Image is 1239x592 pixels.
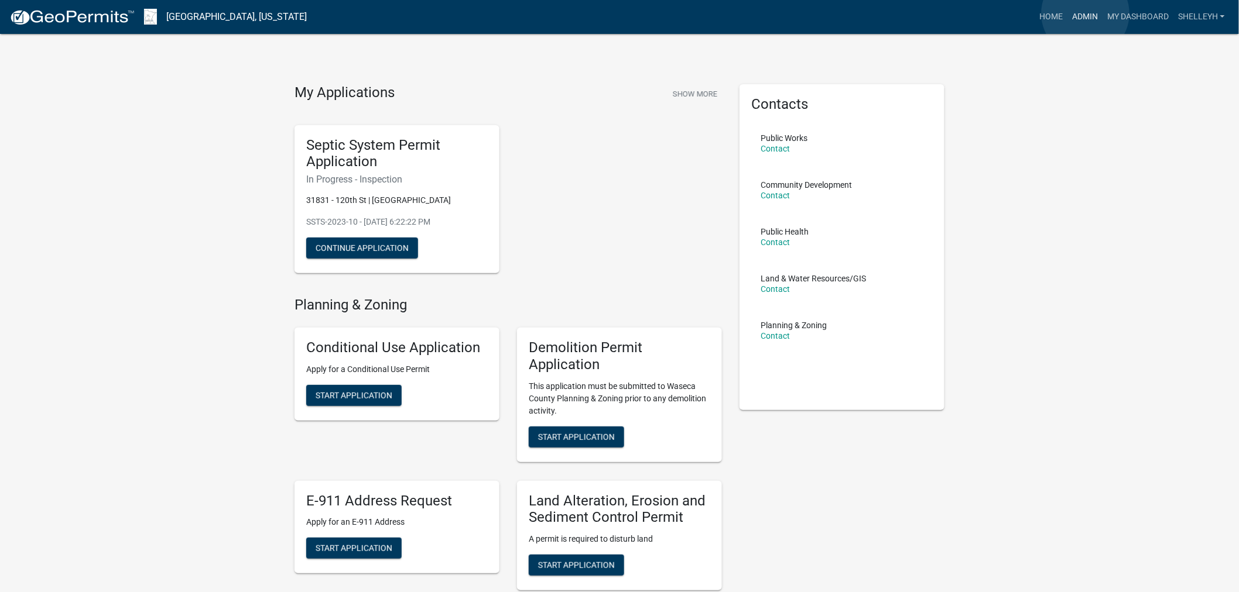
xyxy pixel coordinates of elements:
a: [GEOGRAPHIC_DATA], [US_STATE] [166,7,307,27]
h5: Septic System Permit Application [306,137,488,171]
p: Community Development [761,181,852,189]
p: SSTS-2023-10 - [DATE] 6:22:22 PM [306,216,488,228]
h4: My Applications [295,84,395,102]
p: Apply for an E-911 Address [306,516,488,528]
a: Contact [761,191,790,200]
p: This application must be submitted to Waseca County Planning & Zoning prior to any demolition act... [529,380,710,417]
h5: E-911 Address Request [306,493,488,510]
p: A permit is required to disturb land [529,533,710,545]
h5: Contacts [751,96,933,113]
button: Start Application [306,538,402,559]
button: Start Application [529,426,624,448]
a: Contact [761,284,790,294]
p: Planning & Zoning [761,321,827,329]
p: Apply for a Conditional Use Permit [306,363,488,376]
h5: Demolition Permit Application [529,339,710,373]
button: Continue Application [306,238,418,259]
a: Admin [1067,6,1103,28]
h5: Conditional Use Application [306,339,488,356]
img: Waseca County, Minnesota [144,9,157,25]
a: My Dashboard [1103,6,1173,28]
p: Land & Water Resources/GIS [761,274,866,283]
p: Public Health [761,228,809,236]
h4: Planning & Zoning [295,297,722,314]
h5: Land Alteration, Erosion and Sediment Control Permit [529,493,710,526]
button: Show More [668,84,722,104]
button: Start Application [306,385,402,406]
a: Contact [761,331,790,340]
span: Start Application [538,560,615,570]
a: Home [1035,6,1067,28]
a: shelleyh [1173,6,1230,28]
h6: In Progress - Inspection [306,174,488,185]
span: Start Application [316,543,392,553]
p: Public Works [761,134,807,142]
button: Start Application [529,555,624,576]
a: Contact [761,144,790,153]
span: Start Application [316,390,392,400]
a: Contact [761,238,790,247]
p: 31831 - 120th St | [GEOGRAPHIC_DATA] [306,194,488,206]
span: Start Application [538,432,615,441]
